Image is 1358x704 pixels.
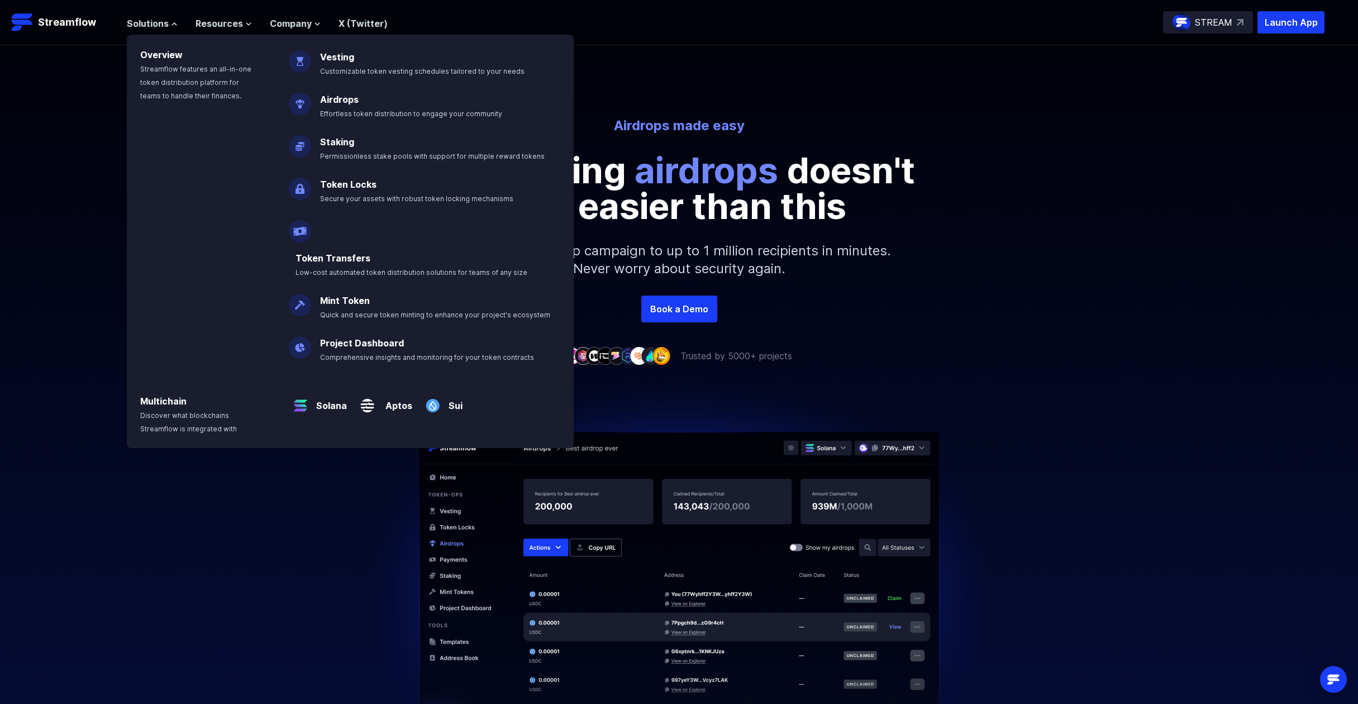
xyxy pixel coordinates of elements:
p: Streamflow [38,15,96,30]
img: Staking [289,126,311,158]
a: Airdrops [320,94,359,105]
a: Sui [444,390,463,412]
span: Discover what blockchains Streamflow is integrated with [140,411,237,433]
img: company-7 [630,347,648,364]
span: Quick and secure token minting to enhance your project's ecosystem [320,311,550,319]
p: Trusted by 5000+ projects [680,349,792,363]
span: airdrops [635,149,778,192]
button: Resources [196,17,252,30]
img: company-9 [652,347,670,364]
p: Launching doesn't get easier than this [428,153,931,224]
img: Aptos [356,386,379,417]
span: Solutions [127,17,169,30]
a: Token Locks [320,179,377,190]
img: company-6 [619,347,637,364]
span: Customizable token vesting schedules tailored to your needs [320,67,525,75]
a: Book a Demo [641,296,717,322]
img: Payroll [289,211,311,242]
img: company-8 [641,347,659,364]
img: company-3 [585,347,603,364]
button: Company [270,17,321,30]
img: company-4 [597,347,614,364]
img: Streamflow Logo [11,11,34,34]
span: Resources [196,17,243,30]
img: top-right-arrow.svg [1237,19,1243,26]
a: Overview [140,49,183,60]
a: Multichain [140,396,187,407]
img: Mint Token [289,285,311,316]
img: company-5 [608,347,626,364]
img: Project Dashboard [289,327,311,359]
a: X (Twitter) [339,18,388,29]
a: Token Transfers [296,253,370,264]
a: Solana [312,390,347,412]
img: Vesting [289,41,311,73]
span: Streamflow features an all-in-one token distribution platform for teams to handle their finances. [140,65,251,100]
span: Permissionless stake pools with support for multiple reward tokens [320,152,545,160]
span: Comprehensive insights and monitoring for your token contracts [320,353,534,361]
a: Vesting [320,51,354,63]
span: Low-cost automated token distribution solutions for teams of any size [296,268,527,277]
p: Airdrops made easy [370,117,989,135]
p: Launch an airdrop campaign to up to 1 million recipients in minutes. Never worry about security a... [439,224,919,296]
button: Solutions [127,17,178,30]
img: Solana [289,386,312,417]
img: streamflow-logo-circle.png [1173,13,1190,31]
div: Open Intercom Messenger [1320,666,1347,693]
p: STREAM [1195,16,1232,29]
a: Project Dashboard [320,337,404,349]
span: Company [270,17,312,30]
img: Token Locks [289,169,311,200]
span: Effortless token distribution to engage your community [320,110,502,118]
img: company-2 [574,347,592,364]
a: Streamflow [11,11,116,34]
button: Launch App [1257,11,1324,34]
span: Secure your assets with robust token locking mechanisms [320,194,513,203]
img: Airdrops [289,84,311,115]
img: Sui [421,386,444,417]
a: STREAM [1163,11,1253,34]
a: Mint Token [320,295,370,306]
a: Staking [320,136,354,148]
a: Aptos [379,390,412,412]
